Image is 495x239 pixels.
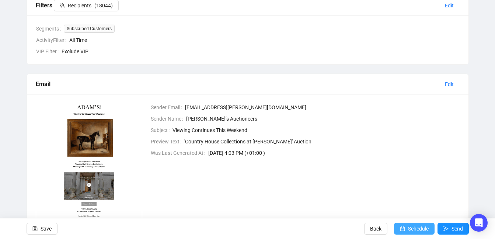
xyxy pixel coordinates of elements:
[68,1,91,10] span: Recipients
[394,223,435,235] button: Schedule
[408,218,429,239] span: Schedule
[172,126,460,134] span: Viewing Continues This Weekend
[69,36,460,44] span: All Time
[41,218,52,239] span: Save
[151,138,184,146] span: Preview Text
[94,1,113,10] span: ( 18044 )
[445,80,454,88] span: Edit
[151,103,185,111] span: Sender Email
[151,149,208,157] span: Was Last Generated At
[36,47,62,56] span: VIP Filter
[185,103,460,111] span: [EMAIL_ADDRESS][PERSON_NAME][DOMAIN_NAME]
[64,25,115,33] span: Subscribed Customers
[151,115,186,123] span: Sender Name
[27,223,57,235] button: Save
[445,1,454,10] span: Edit
[438,223,469,235] button: Send
[186,115,460,123] span: [PERSON_NAME]’s Auctioneers
[62,47,460,56] span: Exclude VIP
[439,78,460,90] button: Edit
[370,218,381,239] span: Back
[208,149,460,157] span: [DATE] 4:03 PM (+01:00 )
[452,218,463,239] span: Send
[36,79,439,89] div: Email
[443,226,449,231] span: send
[470,214,488,232] div: Open Intercom Messenger
[36,2,119,9] span: Filters
[364,223,387,235] button: Back
[36,36,69,44] span: ActivityFilter
[36,25,64,33] span: Segments
[60,3,65,8] span: team
[184,138,460,146] span: 'Country House Collections at [PERSON_NAME]' Auction
[32,226,38,231] span: save
[151,126,172,134] span: Subject
[400,226,405,231] span: calendar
